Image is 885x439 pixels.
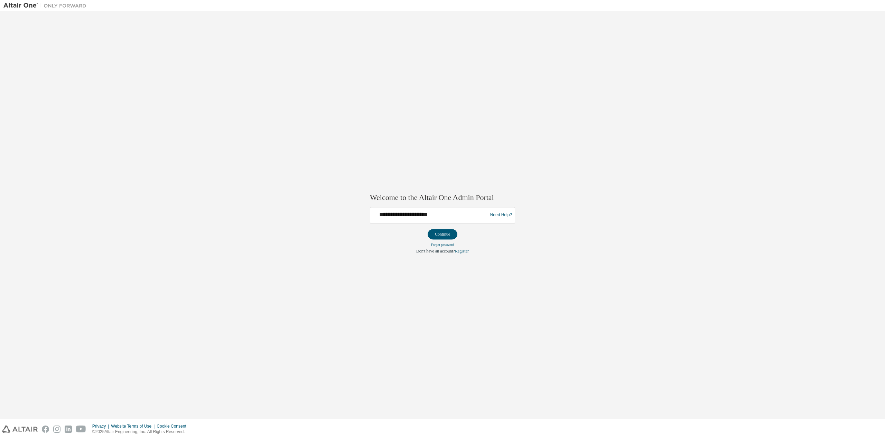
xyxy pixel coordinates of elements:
a: Need Help? [490,215,512,216]
a: Forgot password [431,243,454,247]
p: © 2025 Altair Engineering, Inc. All Rights Reserved. [92,429,190,435]
h2: Welcome to the Altair One Admin Portal [370,193,515,203]
button: Continue [428,229,457,239]
img: instagram.svg [53,426,60,433]
img: linkedin.svg [65,426,72,433]
img: facebook.svg [42,426,49,433]
div: Privacy [92,423,111,429]
img: altair_logo.svg [2,426,38,433]
img: youtube.svg [76,426,86,433]
div: Website Terms of Use [111,423,157,429]
img: Altair One [3,2,90,9]
a: Register [455,249,469,254]
div: Cookie Consent [157,423,190,429]
span: Don't have an account? [416,249,455,254]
